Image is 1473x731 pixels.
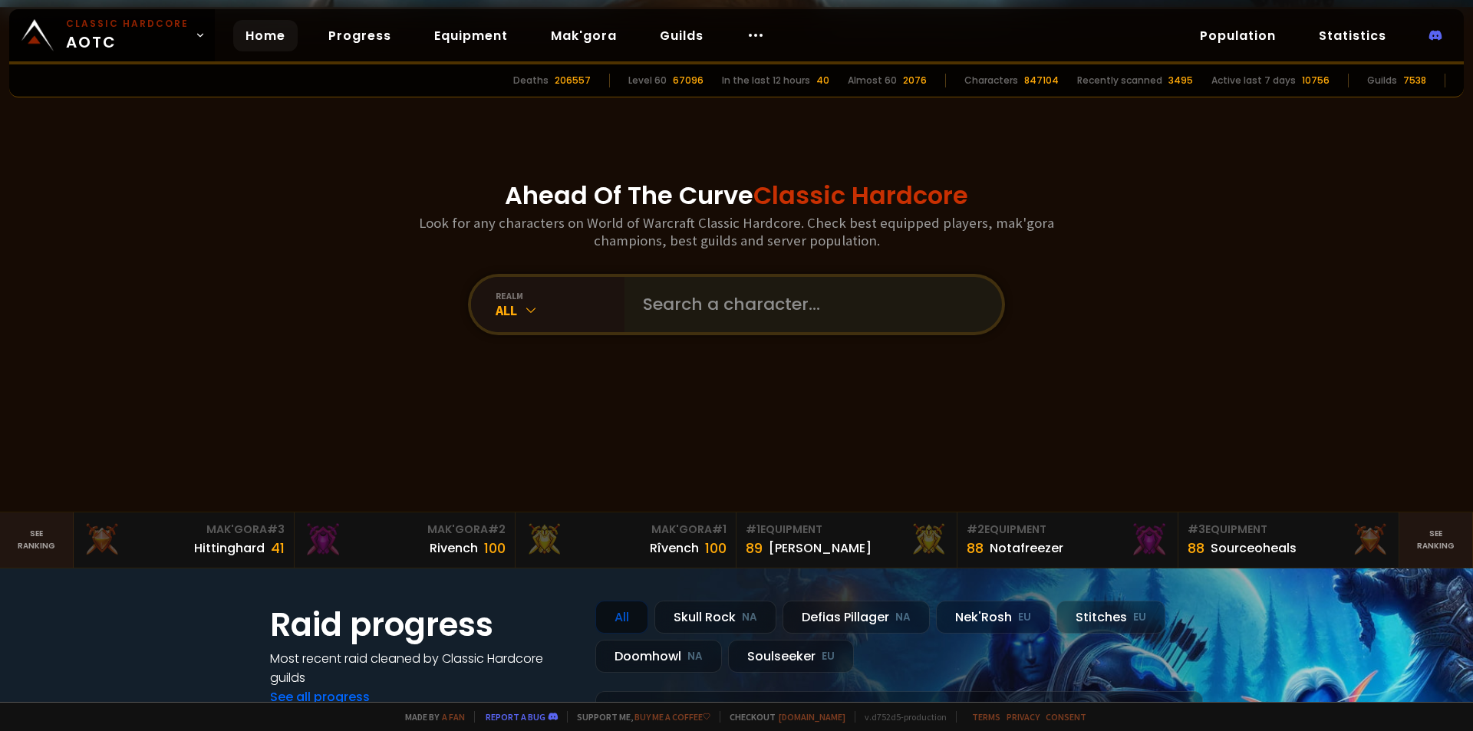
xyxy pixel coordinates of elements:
[488,522,506,537] span: # 2
[816,74,829,87] div: 40
[742,610,757,625] small: NA
[74,512,295,568] a: Mak'Gora#3Hittinghard41
[1188,20,1288,51] a: Population
[316,20,404,51] a: Progress
[1211,74,1296,87] div: Active last 7 days
[634,277,984,332] input: Search a character...
[903,74,927,87] div: 2076
[496,290,624,301] div: realm
[1133,610,1146,625] small: EU
[430,538,478,558] div: Rivench
[595,640,722,673] div: Doomhowl
[1018,610,1031,625] small: EU
[673,74,704,87] div: 67096
[304,522,506,538] div: Mak'Gora
[753,178,968,212] span: Classic Hardcore
[1302,74,1330,87] div: 10756
[413,214,1060,249] h3: Look for any characters on World of Warcraft Classic Hardcore. Check best equipped players, mak'g...
[567,711,710,723] span: Support me,
[595,601,648,634] div: All
[720,711,845,723] span: Checkout
[722,74,810,87] div: In the last 12 hours
[746,522,760,537] span: # 1
[972,711,1000,723] a: Terms
[967,522,984,537] span: # 2
[486,711,545,723] a: Report a bug
[957,512,1178,568] a: #2Equipment88Notafreezer
[746,522,947,538] div: Equipment
[1007,711,1040,723] a: Privacy
[1188,522,1389,538] div: Equipment
[396,711,465,723] span: Made by
[422,20,520,51] a: Equipment
[822,649,835,664] small: EU
[1188,538,1204,558] div: 88
[496,301,624,319] div: All
[1168,74,1193,87] div: 3495
[505,177,968,214] h1: Ahead Of The Curve
[1077,74,1162,87] div: Recently scanned
[895,610,911,625] small: NA
[270,688,370,706] a: See all progress
[1211,538,1297,558] div: Sourceoheals
[1367,74,1397,87] div: Guilds
[270,601,577,649] h1: Raid progress
[442,711,465,723] a: a fan
[516,512,736,568] a: Mak'Gora#1Rîvench100
[233,20,298,51] a: Home
[967,522,1168,538] div: Equipment
[650,538,699,558] div: Rîvench
[634,711,710,723] a: Buy me a coffee
[295,512,516,568] a: Mak'Gora#2Rivench100
[83,522,285,538] div: Mak'Gora
[855,711,947,723] span: v. d752d5 - production
[736,512,957,568] a: #1Equipment89[PERSON_NAME]
[1399,512,1473,568] a: Seeranking
[746,538,763,558] div: 89
[525,522,727,538] div: Mak'Gora
[936,601,1050,634] div: Nek'Rosh
[654,601,776,634] div: Skull Rock
[705,538,727,558] div: 100
[990,538,1063,558] div: Notafreezer
[1056,601,1165,634] div: Stitches
[66,17,189,54] span: AOTC
[9,9,215,61] a: Classic HardcoreAOTC
[628,74,667,87] div: Level 60
[267,522,285,537] span: # 3
[1178,512,1399,568] a: #3Equipment88Sourceoheals
[1307,20,1399,51] a: Statistics
[967,538,984,558] div: 88
[194,538,265,558] div: Hittinghard
[66,17,189,31] small: Classic Hardcore
[1188,522,1205,537] span: # 3
[1046,711,1086,723] a: Consent
[712,522,727,537] span: # 1
[270,649,577,687] h4: Most recent raid cleaned by Classic Hardcore guilds
[783,601,930,634] div: Defias Pillager
[848,74,897,87] div: Almost 60
[484,538,506,558] div: 100
[648,20,716,51] a: Guilds
[555,74,591,87] div: 206557
[271,538,285,558] div: 41
[513,74,549,87] div: Deaths
[687,649,703,664] small: NA
[779,711,845,723] a: [DOMAIN_NAME]
[539,20,629,51] a: Mak'gora
[769,538,872,558] div: [PERSON_NAME]
[964,74,1018,87] div: Characters
[728,640,854,673] div: Soulseeker
[1024,74,1059,87] div: 847104
[1403,74,1426,87] div: 7538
